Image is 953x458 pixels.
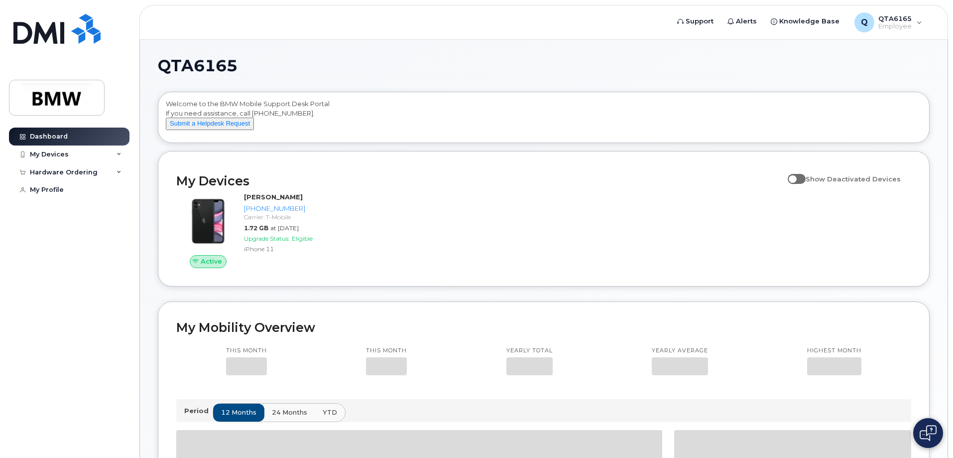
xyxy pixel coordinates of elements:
span: at [DATE] [270,224,299,232]
h2: My Mobility Overview [176,320,911,335]
p: This month [366,347,407,355]
div: Welcome to the BMW Mobile Support Desk Portal If you need assistance, call [PHONE_NUMBER]. [166,99,922,139]
span: YTD [323,408,337,417]
span: Show Deactivated Devices [806,175,901,183]
span: Active [201,257,222,266]
input: Show Deactivated Devices [788,169,796,177]
div: [PHONE_NUMBER] [244,204,347,213]
p: Highest month [807,347,861,355]
h2: My Devices [176,173,783,188]
div: Carrier: T-Mobile [244,213,347,221]
p: Period [184,406,213,416]
span: 1.72 GB [244,224,268,232]
p: Yearly total [506,347,553,355]
a: Active[PERSON_NAME][PHONE_NUMBER]Carrier: T-Mobile1.72 GBat [DATE]Upgrade Status:EligibleiPhone 11 [176,192,351,268]
span: Eligible [292,235,313,242]
p: Yearly average [652,347,708,355]
a: Submit a Helpdesk Request [166,119,254,127]
p: This month [226,347,267,355]
button: Submit a Helpdesk Request [166,118,254,130]
div: iPhone 11 [244,245,347,253]
span: Upgrade Status: [244,235,290,242]
img: Open chat [920,425,937,441]
span: QTA6165 [158,58,238,73]
span: 24 months [272,408,307,417]
strong: [PERSON_NAME] [244,193,303,201]
img: iPhone_11.jpg [184,197,232,245]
